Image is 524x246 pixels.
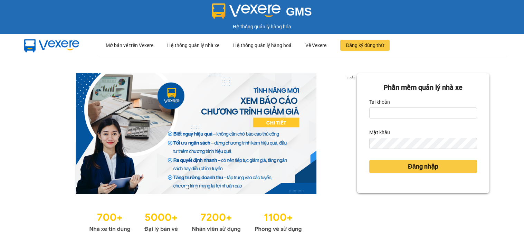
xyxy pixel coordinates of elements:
[369,138,477,149] input: Mật khẩu
[194,186,197,189] li: slide item 2
[340,40,390,51] button: Đăng ký dùng thử
[286,5,312,18] span: GMS
[369,160,477,173] button: Đăng nhập
[305,34,326,56] div: Về Vexere
[369,127,390,138] label: Mật khẩu
[106,34,153,56] div: Mở bán vé trên Vexere
[345,73,357,82] p: 1 of 3
[369,96,390,107] label: Tài khoản
[369,82,477,93] div: Phần mềm quản lý nhà xe
[186,186,189,189] li: slide item 1
[212,10,312,16] a: GMS
[346,41,384,49] span: Đăng ký dùng thử
[17,34,86,57] img: mbUUG5Q.png
[212,3,280,19] img: logo 2
[167,34,219,56] div: Hệ thống quản lý nhà xe
[202,186,205,189] li: slide item 3
[35,73,44,194] button: previous slide / item
[2,23,522,30] div: Hệ thống quản lý hàng hóa
[347,73,357,194] button: next slide / item
[369,107,477,119] input: Tài khoản
[89,208,302,234] img: Statistics.png
[233,34,292,56] div: Hệ thống quản lý hàng hoá
[408,162,438,171] span: Đăng nhập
